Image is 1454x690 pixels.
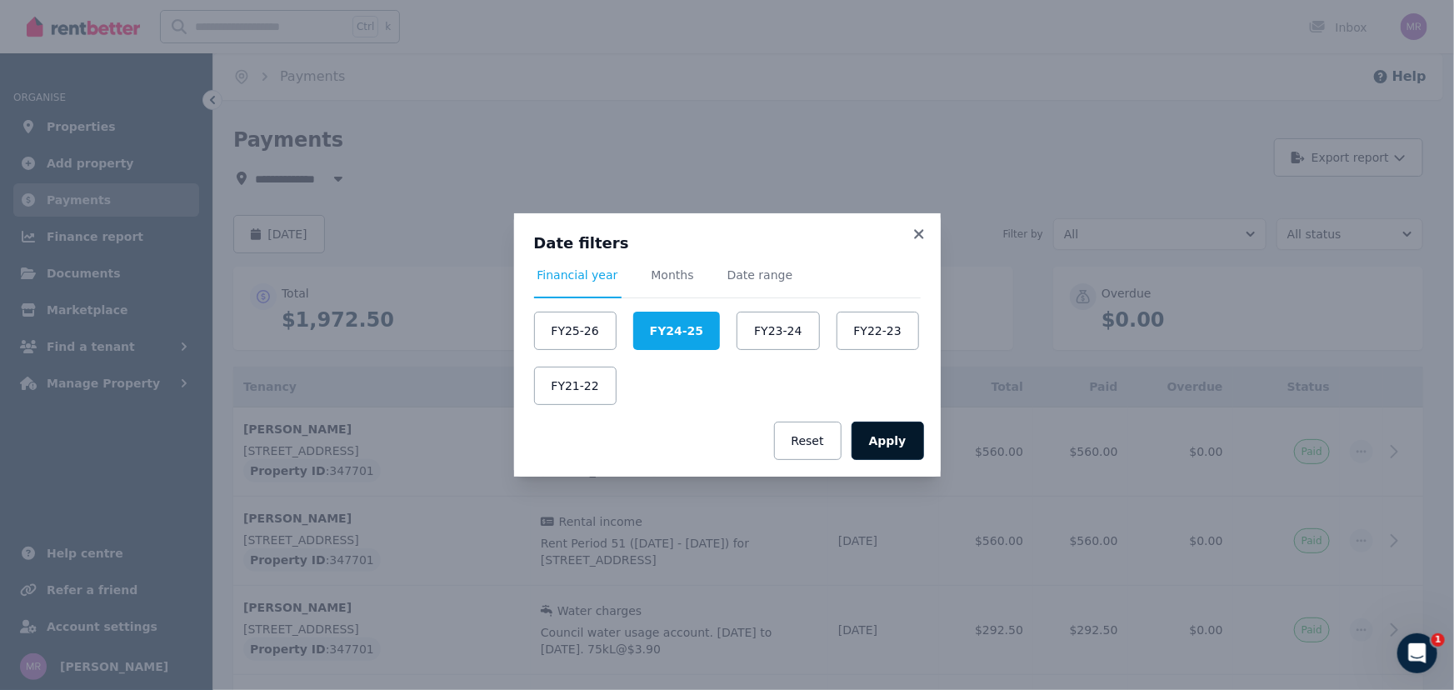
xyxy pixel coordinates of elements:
[534,367,617,405] button: FY21-22
[652,267,694,283] span: Months
[534,312,617,350] button: FY25-26
[774,422,842,460] button: Reset
[1432,633,1445,647] span: 1
[727,267,793,283] span: Date range
[837,312,919,350] button: FY22-23
[534,267,921,298] nav: Tabs
[737,312,819,350] button: FY23-24
[633,312,720,350] button: FY24-25
[534,233,921,253] h3: Date filters
[852,422,924,460] button: Apply
[1397,633,1437,673] iframe: Intercom live chat
[537,267,618,283] span: Financial year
